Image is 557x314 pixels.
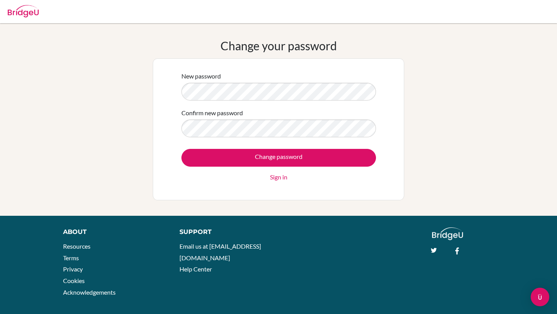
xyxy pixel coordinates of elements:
[220,39,337,53] h1: Change your password
[63,242,91,250] a: Resources
[181,108,243,118] label: Confirm new password
[179,265,212,273] a: Help Center
[179,227,271,237] div: Support
[181,72,221,81] label: New password
[531,288,549,306] div: Open Intercom Messenger
[432,227,463,240] img: logo_white@2x-f4f0deed5e89b7ecb1c2cc34c3e3d731f90f0f143d5ea2071677605dd97b5244.png
[63,288,116,296] a: Acknowledgements
[8,5,39,17] img: Bridge-U
[179,242,261,261] a: Email us at [EMAIL_ADDRESS][DOMAIN_NAME]
[181,149,376,167] input: Change password
[63,254,79,261] a: Terms
[270,172,287,182] a: Sign in
[63,277,85,284] a: Cookies
[63,265,83,273] a: Privacy
[63,227,162,237] div: About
